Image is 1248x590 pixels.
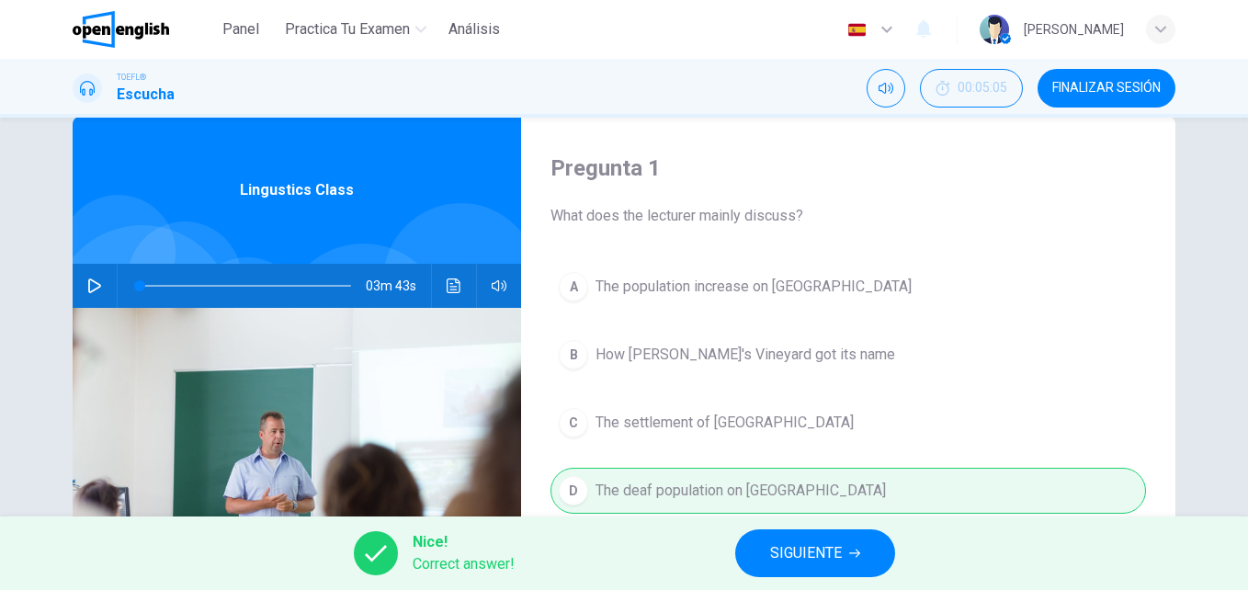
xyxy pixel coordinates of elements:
[222,18,259,40] span: Panel
[550,205,1146,227] span: What does the lecturer mainly discuss?
[413,531,515,553] span: Nice!
[366,264,431,308] span: 03m 43s
[845,23,868,37] img: es
[441,13,507,46] button: Análisis
[413,553,515,575] span: Correct answer!
[117,71,146,84] span: TOEFL®
[735,529,895,577] button: SIGUIENTE
[958,81,1007,96] span: 00:05:05
[867,69,905,108] div: Silenciar
[73,11,169,48] img: OpenEnglish logo
[448,18,500,40] span: Análisis
[73,11,211,48] a: OpenEnglish logo
[550,153,1146,183] h4: Pregunta 1
[211,13,270,46] button: Panel
[285,18,410,40] span: Practica tu examen
[1052,81,1161,96] span: FINALIZAR SESIÓN
[240,179,354,201] span: Lingustics Class
[920,69,1023,108] button: 00:05:05
[1024,18,1124,40] div: [PERSON_NAME]
[278,13,434,46] button: Practica tu examen
[920,69,1023,108] div: Ocultar
[980,15,1009,44] img: Profile picture
[439,264,469,308] button: Haz clic para ver la transcripción del audio
[117,84,175,106] h1: Escucha
[1038,69,1175,108] button: FINALIZAR SESIÓN
[770,540,842,566] span: SIGUIENTE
